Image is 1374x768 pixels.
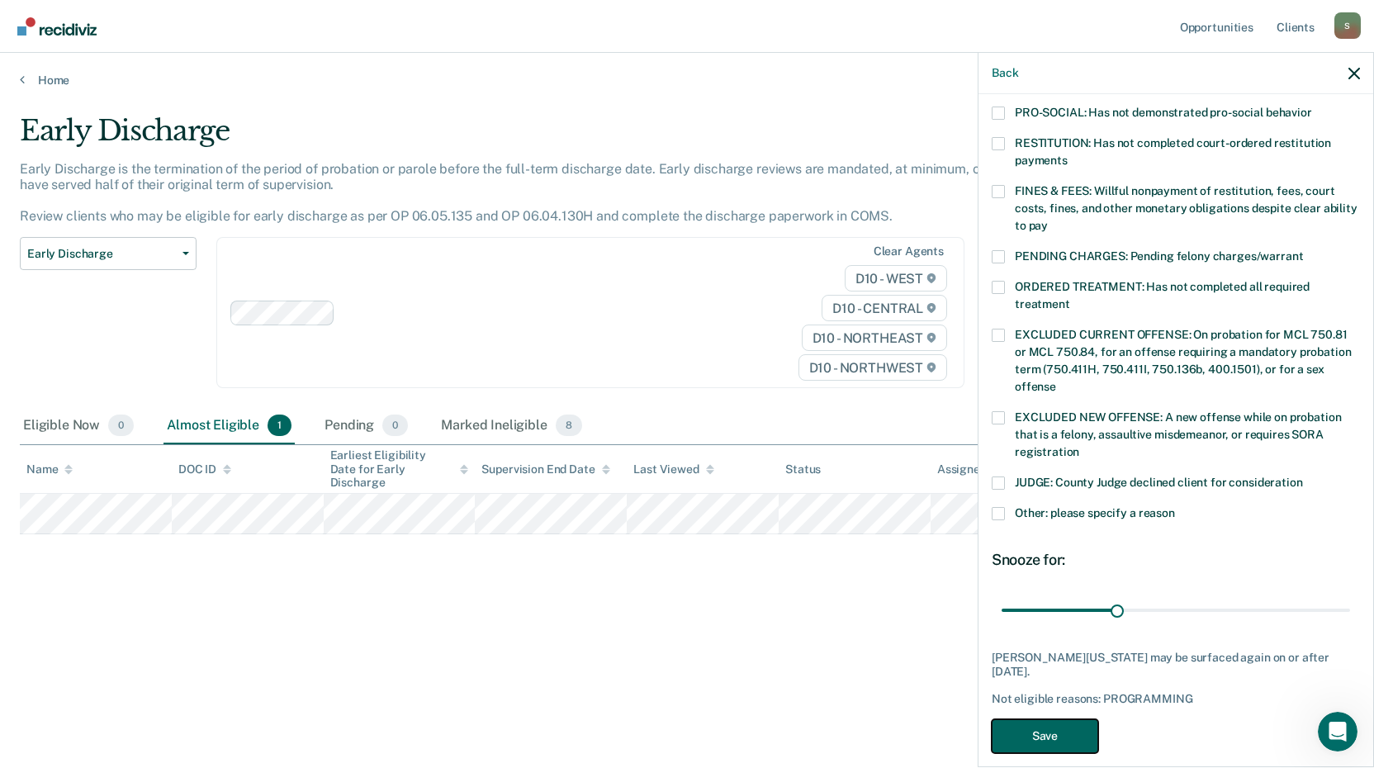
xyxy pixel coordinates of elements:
[1015,184,1357,232] span: FINES & FEES: Willful nonpayment of restitution, fees, court costs, fines, and other monetary obl...
[992,692,1360,706] div: Not eligible reasons: PROGRAMMING
[1015,410,1341,458] span: EXCLUDED NEW OFFENSE: A new offense while on probation that is a felony, assaultive misdemeanor, ...
[1318,712,1357,751] iframe: Intercom live chat
[874,244,944,258] div: Clear agents
[382,415,408,436] span: 0
[992,551,1360,569] div: Snooze for:
[633,462,713,476] div: Last Viewed
[268,415,291,436] span: 1
[1015,506,1175,519] span: Other: please specify a reason
[26,462,73,476] div: Name
[1334,12,1361,39] button: Profile dropdown button
[163,408,295,444] div: Almost Eligible
[1015,280,1310,311] span: ORDERED TREATMENT: Has not completed all required treatment
[1015,106,1312,119] span: PRO-SOCIAL: Has not demonstrated pro-social behavior
[822,295,947,321] span: D10 - CENTRAL
[20,114,1050,161] div: Early Discharge
[1334,12,1361,39] div: S
[992,66,1018,80] button: Back
[438,408,585,444] div: Marked Ineligible
[27,247,176,261] span: Early Discharge
[556,415,582,436] span: 8
[1015,249,1303,263] span: PENDING CHARGES: Pending felony charges/warrant
[798,354,947,381] span: D10 - NORTHWEST
[108,415,134,436] span: 0
[937,462,1015,476] div: Assigned to
[20,73,1354,88] a: Home
[481,462,609,476] div: Supervision End Date
[1015,136,1331,167] span: RESTITUTION: Has not completed court-ordered restitution payments
[1015,328,1351,393] span: EXCLUDED CURRENT OFFENSE: On probation for MCL 750.81 or MCL 750.84, for an offense requiring a m...
[785,462,821,476] div: Status
[20,161,1045,225] p: Early Discharge is the termination of the period of probation or parole before the full-term disc...
[20,408,137,444] div: Eligible Now
[17,17,97,36] img: Recidiviz
[802,325,947,351] span: D10 - NORTHEAST
[992,719,1098,753] button: Save
[845,265,947,292] span: D10 - WEST
[992,651,1360,679] div: [PERSON_NAME][US_STATE] may be surfaced again on or after [DATE].
[321,408,411,444] div: Pending
[1015,476,1303,489] span: JUDGE: County Judge declined client for consideration
[178,462,231,476] div: DOC ID
[330,448,469,490] div: Earliest Eligibility Date for Early Discharge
